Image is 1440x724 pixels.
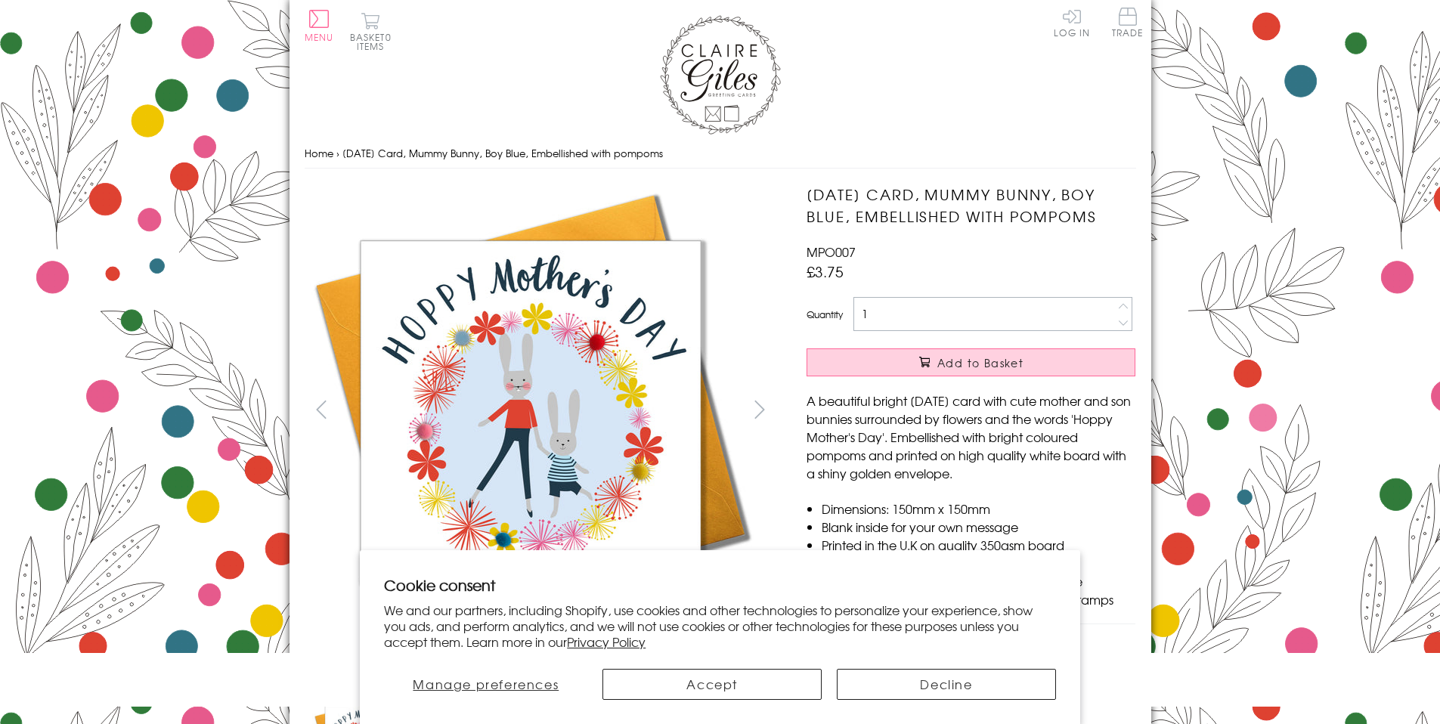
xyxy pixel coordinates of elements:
button: Basket0 items [350,12,392,51]
a: Home [305,146,333,160]
img: Mother's Day Card, Mummy Bunny, Boy Blue, Embellished with pompoms [304,184,757,637]
span: › [336,146,339,160]
a: Trade [1112,8,1144,40]
span: [DATE] Card, Mummy Bunny, Boy Blue, Embellished with pompoms [342,146,663,160]
img: Claire Giles Greetings Cards [660,15,781,135]
p: We and our partners, including Shopify, use cookies and other technologies to personalize your ex... [384,602,1056,649]
span: Menu [305,30,334,44]
span: MPO007 [807,243,856,261]
li: Blank inside for your own message [822,518,1135,536]
h2: Cookie consent [384,574,1056,596]
span: 0 items [357,30,392,53]
button: next [742,392,776,426]
button: prev [305,392,339,426]
label: Quantity [807,308,843,321]
span: Add to Basket [937,355,1023,370]
nav: breadcrumbs [305,138,1136,169]
a: Log In [1054,8,1090,37]
h1: [DATE] Card, Mummy Bunny, Boy Blue, Embellished with pompoms [807,184,1135,227]
li: Printed in the U.K on quality 350gsm board [822,536,1135,554]
button: Accept [602,669,822,700]
p: A beautiful bright [DATE] card with cute mother and son bunnies surrounded by flowers and the wor... [807,391,1135,482]
span: Trade [1112,8,1144,37]
button: Add to Basket [807,348,1135,376]
button: Manage preferences [384,669,587,700]
span: Manage preferences [413,675,559,693]
li: Dimensions: 150mm x 150mm [822,500,1135,518]
span: £3.75 [807,261,844,282]
img: Mother's Day Card, Mummy Bunny, Boy Blue, Embellished with pompoms [776,184,1230,637]
a: Privacy Policy [567,633,646,651]
button: Menu [305,10,334,42]
button: Decline [837,669,1056,700]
